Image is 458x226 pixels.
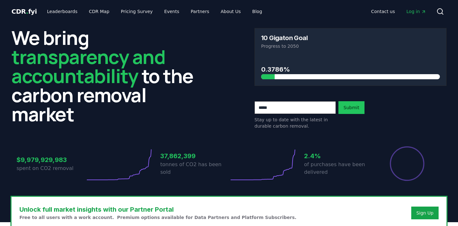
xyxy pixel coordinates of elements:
[26,8,28,15] span: .
[84,6,114,17] a: CDR Map
[160,151,229,161] h3: 37,862,399
[254,117,336,129] p: Stay up to date with the latest in durable carbon removal.
[42,6,83,17] a: Leaderboards
[261,65,440,74] h3: 0.3786%
[304,151,373,161] h3: 2.4%
[389,146,425,181] div: Percentage of sales delivered
[159,6,184,17] a: Events
[366,6,400,17] a: Contact us
[19,214,296,221] p: Free to all users with a work account. Premium options available for Data Partners and Platform S...
[406,8,426,15] span: Log in
[261,35,308,41] h3: 10 Gigaton Goal
[116,6,158,17] a: Pricing Survey
[411,207,439,219] button: Sign Up
[19,205,296,214] h3: Unlock full market insights with our Partner Portal
[338,101,364,114] button: Submit
[11,28,204,124] h2: We bring to the carbon removal market
[261,43,440,49] p: Progress to 2050
[186,6,214,17] a: Partners
[366,6,431,17] nav: Main
[17,165,85,172] p: spent on CO2 removal
[401,6,431,17] a: Log in
[11,8,37,15] span: CDR fyi
[42,6,267,17] nav: Main
[247,6,267,17] a: Blog
[11,7,37,16] a: CDR.fyi
[304,161,373,176] p: of purchases have been delivered
[17,155,85,165] h3: $9,979,929,983
[160,161,229,176] p: tonnes of CO2 has been sold
[11,44,165,89] span: transparency and accountability
[216,6,246,17] a: About Us
[416,210,434,216] a: Sign Up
